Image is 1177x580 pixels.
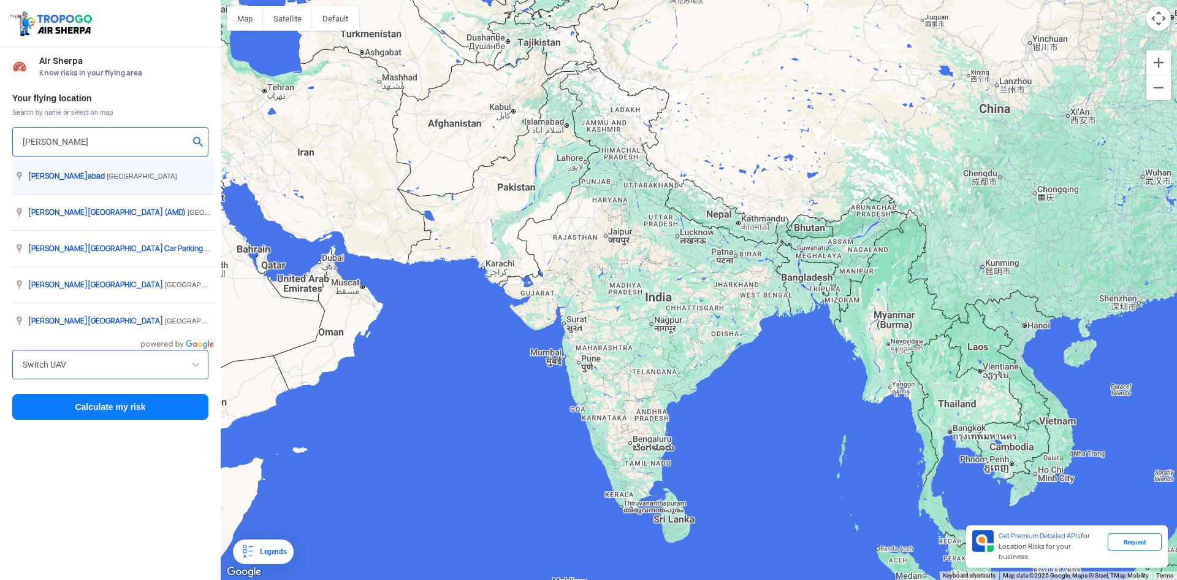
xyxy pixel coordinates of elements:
[28,207,186,217] span: [PERSON_NAME][GEOGRAPHIC_DATA] (AMD)
[28,171,88,181] span: [PERSON_NAME]
[23,357,198,372] input: Search by name or Brand
[12,59,27,74] img: Risk Scores
[1146,6,1171,31] button: Map camera controls
[39,68,208,78] span: Know risks in your flying area
[224,564,264,580] img: Google
[943,571,996,580] button: Keyboard shortcuts
[1146,75,1171,100] button: Zoom out
[224,564,264,580] a: Open this area in Google Maps (opens a new window)
[1003,572,1149,579] span: Map data ©2025 Google, Mapa GISrael, TMap Mobility
[994,530,1108,563] div: for Location Risks for your business.
[12,394,208,420] button: Calculate my risk
[972,530,994,552] img: Premium APIs
[165,317,457,325] span: [GEOGRAPHIC_DATA], [GEOGRAPHIC_DATA], [GEOGRAPHIC_DATA], [GEOGRAPHIC_DATA]
[28,244,205,253] span: [GEOGRAPHIC_DATA] Car Parking
[263,6,312,31] button: Show satellite imagery
[1146,50,1171,75] button: Zoom in
[107,172,177,180] span: [GEOGRAPHIC_DATA]
[255,544,286,559] div: Legends
[28,171,107,181] span: abad
[1156,572,1173,579] a: Terms
[9,9,96,37] img: ic_tgdronemaps.svg
[165,281,531,288] span: [GEOGRAPHIC_DATA], [GEOGRAPHIC_DATA], [GEOGRAPHIC_DATA], [GEOGRAPHIC_DATA], [GEOGRAPHIC_DATA]
[12,94,208,102] h3: Your flying location
[28,316,88,326] span: [PERSON_NAME]
[28,280,165,290] span: [GEOGRAPHIC_DATA]
[227,6,263,31] button: Show street map
[39,56,208,66] span: Air Sherpa
[12,107,208,117] span: Search by name or select on map
[23,134,189,149] input: Search your flying location
[188,209,406,216] span: [GEOGRAPHIC_DATA], [GEOGRAPHIC_DATA], [GEOGRAPHIC_DATA]
[1108,533,1162,551] div: Request
[240,544,255,559] img: Legends
[999,532,1081,540] span: Get Premium Detailed APIs
[28,316,165,326] span: [GEOGRAPHIC_DATA]
[28,244,88,253] span: [PERSON_NAME]
[28,280,88,290] span: [PERSON_NAME]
